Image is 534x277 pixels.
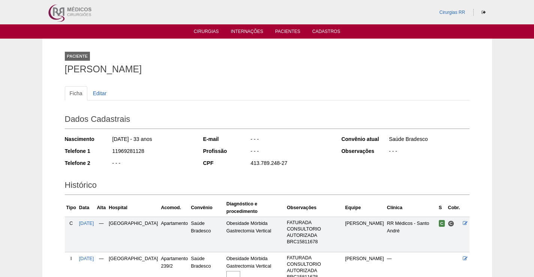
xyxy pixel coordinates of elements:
[437,199,447,217] th: S
[194,29,219,36] a: Cirurgias
[88,86,112,100] a: Editar
[65,52,90,61] div: Paciente
[250,135,331,145] div: - - -
[78,199,96,217] th: Data
[388,135,470,145] div: Saúde Bradesco
[388,147,470,157] div: - - -
[386,217,437,252] td: RR Médicos - Santo André
[112,159,193,169] div: - - -
[65,147,112,155] div: Telefone 1
[65,159,112,167] div: Telefone 2
[341,135,388,143] div: Convênio atual
[344,199,386,217] th: Equipe
[312,29,340,36] a: Cadastros
[341,147,388,155] div: Observações
[79,221,94,226] a: [DATE]
[65,112,470,129] h2: Dados Cadastrais
[107,217,159,252] td: [GEOGRAPHIC_DATA]
[439,10,465,15] a: Cirurgias RR
[275,29,300,36] a: Pacientes
[250,159,331,169] div: 413.789.248-27
[159,199,189,217] th: Acomod.
[65,86,87,100] a: Ficha
[203,147,250,155] div: Profissão
[439,220,445,227] span: Confirmada
[190,199,225,217] th: Convênio
[66,220,76,227] div: C
[231,29,263,36] a: Internações
[66,255,76,262] div: I
[386,199,437,217] th: Clínica
[96,217,108,252] td: —
[225,217,285,252] td: Obesidade Mórbida Gastrectomia Vertical
[250,147,331,157] div: - - -
[287,220,342,245] p: FATURADA CONSULTORIO AUTORIZADA BRC15811678
[79,256,94,261] a: [DATE]
[159,217,189,252] td: Apartamento
[190,217,225,252] td: Saúde Bradesco
[65,199,78,217] th: Tipo
[65,178,470,195] h2: Histórico
[96,199,108,217] th: Alta
[112,135,193,145] div: [DATE] - 33 anos
[65,64,470,74] h1: [PERSON_NAME]
[203,135,250,143] div: E-mail
[482,10,486,15] i: Sair
[446,199,461,217] th: Cobr.
[344,217,386,252] td: [PERSON_NAME]
[448,220,454,227] span: Consultório
[285,199,343,217] th: Observações
[112,147,193,157] div: 11969281128
[203,159,250,167] div: CPF
[225,199,285,217] th: Diagnóstico e procedimento
[65,135,112,143] div: Nascimento
[107,199,159,217] th: Hospital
